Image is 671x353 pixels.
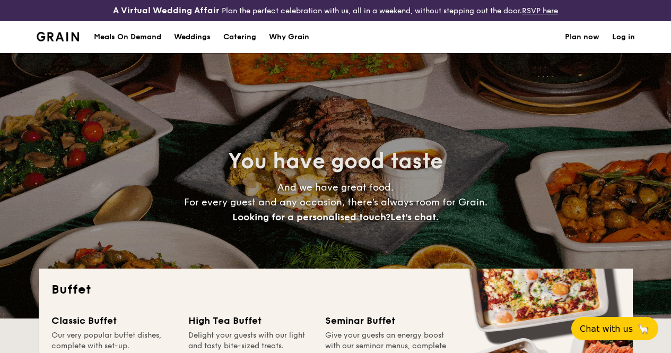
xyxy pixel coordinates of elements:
a: Weddings [168,21,217,53]
h1: Catering [223,21,256,53]
h2: Buffet [51,281,620,298]
span: 🦙 [637,323,650,335]
span: You have good taste [228,149,443,174]
img: Grain [37,32,80,41]
a: Plan now [565,21,599,53]
span: Let's chat. [390,211,439,223]
a: RSVP here [522,6,558,15]
div: Meals On Demand [94,21,161,53]
span: Chat with us [580,324,633,334]
div: Plan the perfect celebration with us, all in a weekend, without stepping out the door. [112,4,559,17]
a: Log in [612,21,635,53]
span: Looking for a personalised touch? [232,211,390,223]
div: High Tea Buffet [188,313,312,328]
div: Weddings [174,21,211,53]
div: Seminar Buffet [325,313,449,328]
a: Catering [217,21,263,53]
a: Why Grain [263,21,316,53]
button: Chat with us🦙 [571,317,658,340]
span: And we have great food. For every guest and any occasion, there’s always room for Grain. [184,182,487,223]
div: Classic Buffet [51,313,176,328]
a: Logotype [37,32,80,41]
div: Why Grain [269,21,309,53]
a: Meals On Demand [88,21,168,53]
h4: A Virtual Wedding Affair [113,4,220,17]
